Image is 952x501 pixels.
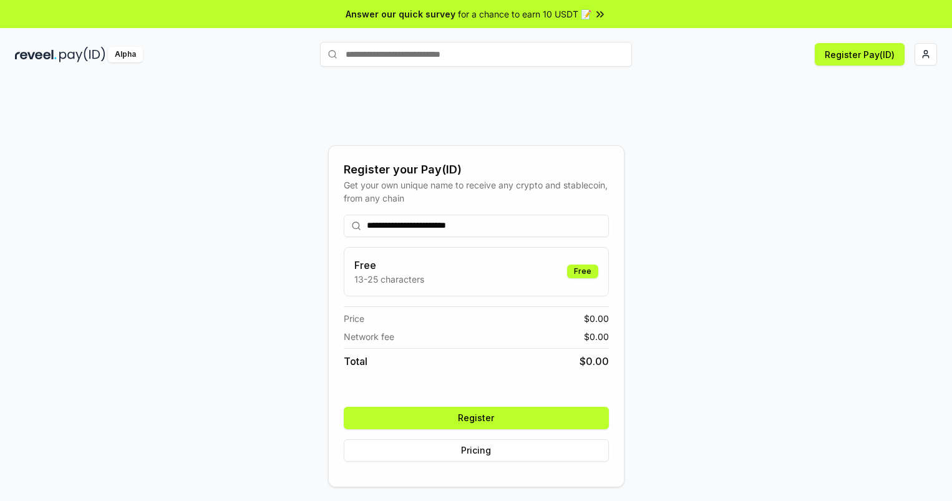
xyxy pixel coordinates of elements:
[580,354,609,369] span: $ 0.00
[344,178,609,205] div: Get your own unique name to receive any crypto and stablecoin, from any chain
[458,7,591,21] span: for a chance to earn 10 USDT 📝
[344,439,609,462] button: Pricing
[15,47,57,62] img: reveel_dark
[344,312,364,325] span: Price
[344,161,609,178] div: Register your Pay(ID)
[354,273,424,286] p: 13-25 characters
[584,330,609,343] span: $ 0.00
[346,7,455,21] span: Answer our quick survey
[344,407,609,429] button: Register
[344,354,367,369] span: Total
[815,43,905,66] button: Register Pay(ID)
[354,258,424,273] h3: Free
[584,312,609,325] span: $ 0.00
[108,47,143,62] div: Alpha
[344,330,394,343] span: Network fee
[567,265,598,278] div: Free
[59,47,105,62] img: pay_id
